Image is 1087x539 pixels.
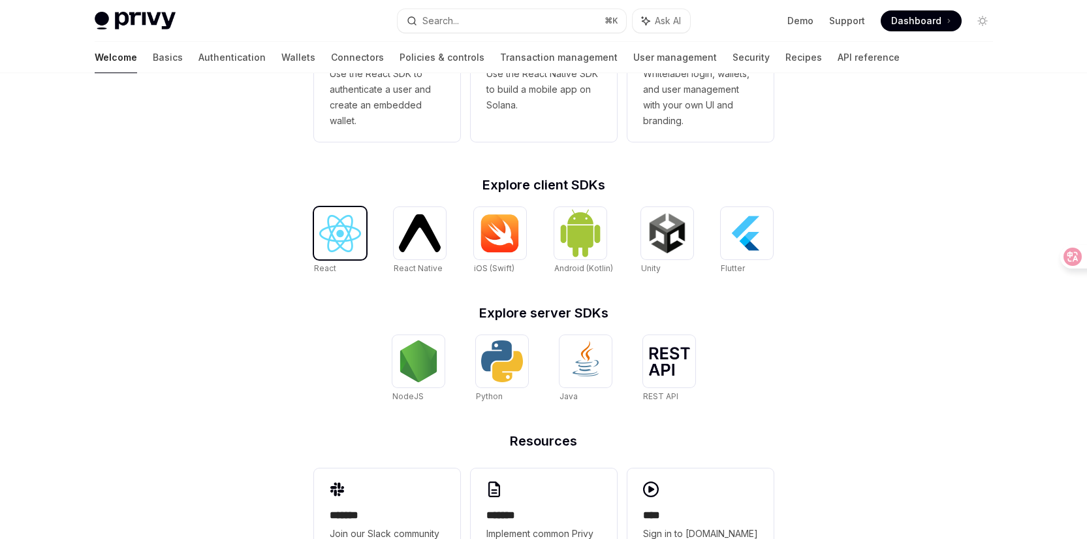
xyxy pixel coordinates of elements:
[643,335,695,403] a: REST APIREST API
[198,42,266,73] a: Authentication
[331,42,384,73] a: Connectors
[471,8,617,142] a: **** **** **** ***Use the React Native SDK to build a mobile app on Solana.
[400,42,484,73] a: Policies & controls
[605,16,618,26] span: ⌘ K
[643,66,758,129] span: Whitelabel login, wallets, and user management with your own UI and branding.
[565,340,607,382] img: Java
[394,207,446,275] a: React NativeReact Native
[392,335,445,403] a: NodeJSNodeJS
[726,212,768,254] img: Flutter
[633,9,690,33] button: Ask AI
[838,42,900,73] a: API reference
[394,263,443,273] span: React Native
[721,263,745,273] span: Flutter
[633,42,717,73] a: User management
[314,207,366,275] a: ReactReact
[721,207,773,275] a: FlutterFlutter
[95,42,137,73] a: Welcome
[787,14,813,27] a: Demo
[627,8,774,142] a: **** *****Whitelabel login, wallets, and user management with your own UI and branding.
[785,42,822,73] a: Recipes
[314,434,774,448] h2: Resources
[881,10,962,31] a: Dashboard
[559,335,612,403] a: JavaJava
[474,207,526,275] a: iOS (Swift)iOS (Swift)
[733,42,770,73] a: Security
[398,9,626,33] button: Search...⌘K
[479,214,521,253] img: iOS (Swift)
[422,13,459,29] div: Search...
[559,391,578,401] span: Java
[554,207,613,275] a: Android (Kotlin)Android (Kotlin)
[392,391,424,401] span: NodeJS
[474,263,514,273] span: iOS (Swift)
[643,391,678,401] span: REST API
[500,42,618,73] a: Transaction management
[153,42,183,73] a: Basics
[641,263,661,273] span: Unity
[398,340,439,382] img: NodeJS
[476,391,503,401] span: Python
[314,306,774,319] h2: Explore server SDKs
[314,263,336,273] span: React
[646,212,688,254] img: Unity
[330,66,445,129] span: Use the React SDK to authenticate a user and create an embedded wallet.
[655,14,681,27] span: Ask AI
[648,347,690,376] img: REST API
[95,12,176,30] img: light logo
[399,214,441,252] img: React Native
[972,10,993,31] button: Toggle dark mode
[486,66,601,113] span: Use the React Native SDK to build a mobile app on Solana.
[281,42,315,73] a: Wallets
[641,207,693,275] a: UnityUnity
[319,215,361,252] img: React
[829,14,865,27] a: Support
[891,14,941,27] span: Dashboard
[481,340,523,382] img: Python
[559,208,601,257] img: Android (Kotlin)
[476,335,528,403] a: PythonPython
[554,263,613,273] span: Android (Kotlin)
[314,178,774,191] h2: Explore client SDKs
